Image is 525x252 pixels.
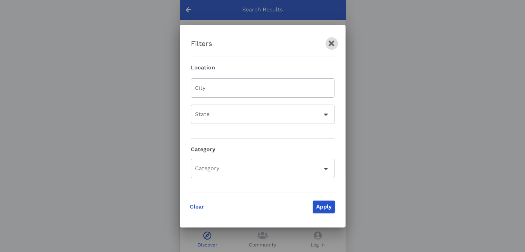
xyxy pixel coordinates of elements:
div: Category [191,159,334,178]
button: Apply [313,201,335,213]
span: Apply [315,203,332,210]
span: Clear [189,203,204,210]
h3: Category [191,146,334,153]
div: State [191,105,334,124]
h2: Filters [191,40,213,47]
button: Clear [184,200,210,214]
h3: Location [191,64,334,71]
